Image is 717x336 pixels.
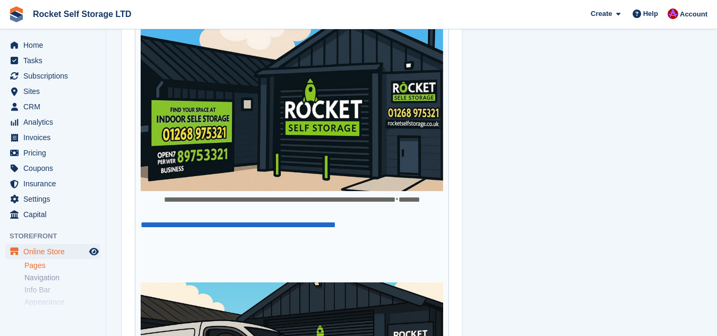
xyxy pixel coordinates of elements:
span: Online Store [23,244,87,259]
a: menu [5,53,100,68]
a: menu [5,244,100,259]
img: Why%20Choose%20Self%20Storage%20Southend%20for%20Secure%20and%20Flexible%20Storage%20(1).png [141,13,444,192]
span: Coupons [23,161,87,176]
span: CRM [23,99,87,114]
a: menu [5,115,100,130]
span: Pricing [23,145,87,160]
a: menu [5,130,100,145]
a: Preview store [88,245,100,258]
a: menu [5,176,100,191]
a: menu [5,161,100,176]
span: Subscriptions [23,68,87,83]
span: Create [591,8,612,19]
span: Home [23,38,87,53]
a: Navigation [24,273,100,283]
span: Storefront [10,231,106,242]
span: Invoices [23,130,87,145]
a: menu [5,192,100,206]
a: Info Bar [24,285,100,295]
span: Sites [23,84,87,99]
img: Lee Tresadern [668,8,678,19]
a: menu [5,38,100,53]
img: stora-icon-8386f47178a22dfd0bd8f6a31ec36ba5ce8667c1dd55bd0f319d3a0aa187defe.svg [8,6,24,22]
a: menu [5,68,100,83]
span: Account [680,9,707,20]
span: Capital [23,207,87,222]
span: Help [643,8,658,19]
a: Rocket Self Storage LTD [29,5,136,23]
span: Tasks [23,53,87,68]
a: menu [5,99,100,114]
a: Appearance [24,297,100,307]
span: Insurance [23,176,87,191]
a: Pop-up Form [24,309,100,320]
span: Analytics [23,115,87,130]
a: menu [5,145,100,160]
a: Pages [24,261,100,271]
span: Settings [23,192,87,206]
a: menu [5,84,100,99]
a: menu [5,207,100,222]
